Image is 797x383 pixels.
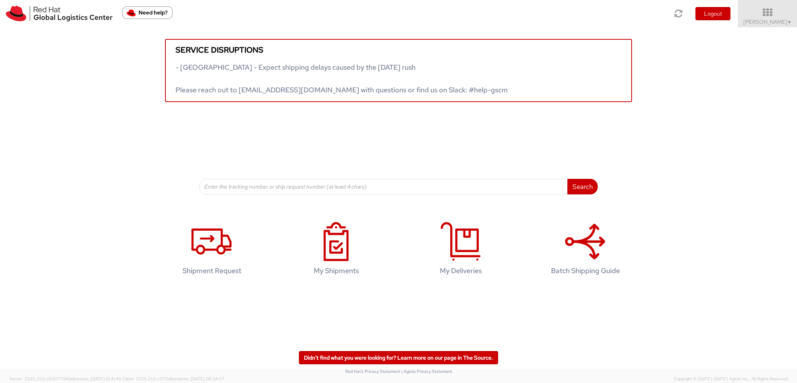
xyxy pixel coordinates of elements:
[345,369,400,374] a: Red Hat's Privacy Statement
[787,19,792,25] span: ▼
[162,267,262,275] h4: Shipment Request
[743,18,792,25] span: [PERSON_NAME]
[527,214,644,287] a: Batch Shipping Guide
[674,376,788,382] span: Copyright © [DATE]-[DATE] Agistix Inc., All Rights Reserved
[176,46,621,54] h5: Service disruptions
[535,267,635,275] h4: Batch Shipping Guide
[401,369,452,374] a: | Agistix Privacy Statement
[176,63,508,94] span: - [GEOGRAPHIC_DATA] - Expect shipping delays caused by the [DATE] rush Please reach out to [EMAIL...
[153,214,270,287] a: Shipment Request
[199,179,568,194] input: Enter the tracking number or ship request number (at least 4 chars)
[286,267,386,275] h4: My Shipments
[75,376,121,381] span: master, [DATE] 10:41:40
[176,376,225,381] span: master, [DATE] 08:04:37
[278,214,395,287] a: My Shipments
[165,39,632,102] a: Service disruptions - [GEOGRAPHIC_DATA] - Expect shipping delays caused by the [DATE] rush Please...
[6,6,112,21] img: rh-logistics-00dfa346123c4ec078e1.svg
[122,6,173,19] button: Need help?
[411,267,511,275] h4: My Deliveries
[402,214,519,287] a: My Deliveries
[567,179,598,194] button: Search
[123,376,225,381] span: Client: 2025.21.0-c073d8a
[9,376,121,381] span: Server: 2025.21.0-c63077040a8
[299,351,498,364] a: Didn't find what you were looking for? Learn more on our page in The Source.
[695,7,730,20] button: Logout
